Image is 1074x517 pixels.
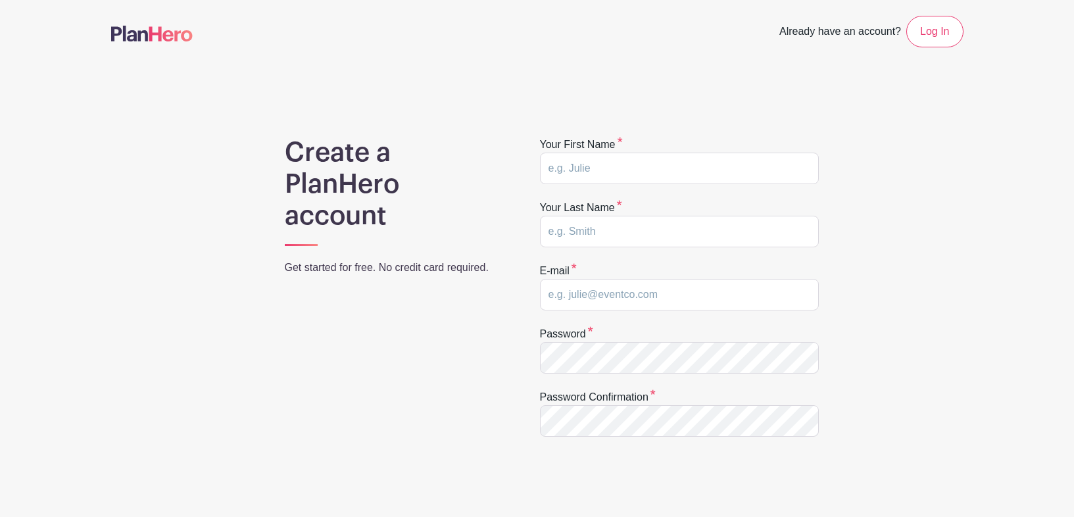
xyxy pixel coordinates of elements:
img: logo-507f7623f17ff9eddc593b1ce0a138ce2505c220e1c5a4e2b4648c50719b7d32.svg [111,26,193,41]
label: Password [540,326,593,342]
label: Password confirmation [540,389,656,405]
span: Already have an account? [779,18,901,47]
input: e.g. Smith [540,216,819,247]
label: Your first name [540,137,623,153]
h1: Create a PlanHero account [285,137,506,232]
p: Get started for free. No credit card required. [285,260,506,276]
a: Log In [906,16,963,47]
input: e.g. Julie [540,153,819,184]
label: Your last name [540,200,622,216]
iframe: reCAPTCHA [540,453,740,504]
label: E-mail [540,263,577,279]
input: e.g. julie@eventco.com [540,279,819,310]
